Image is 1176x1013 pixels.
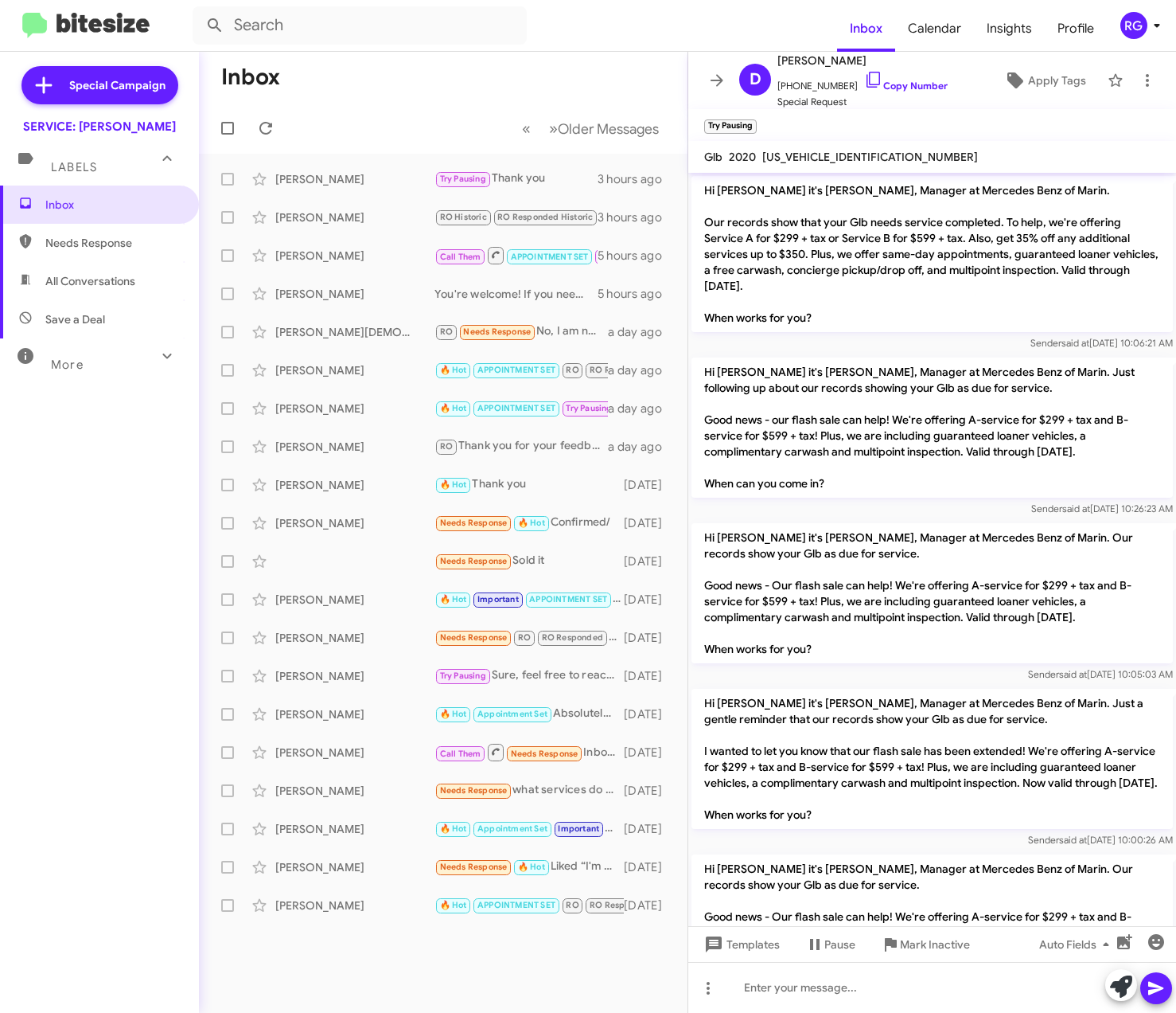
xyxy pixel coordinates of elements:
[477,365,555,375] span: APPOINTMENT SET
[275,745,434,761] div: [PERSON_NAME]
[275,324,434,340] div: [PERSON_NAME][DEMOGRAPHIC_DATA]
[1107,12,1158,39] button: RG
[777,51,948,70] span: [PERSON_NAME]
[440,749,481,759] span: Call Them
[477,823,547,834] span: Appointment Set
[440,671,486,681] span: Try Pausing
[434,896,624,914] div: Le gustó “You're welcome! If you need any more assistance or want to schedule future services, ju...
[624,859,675,875] div: [DATE]
[45,197,181,213] span: Inbox
[1031,503,1173,514] span: Sender [DATE] 10:26:23 AM
[777,94,948,110] span: Special Request
[434,361,608,379] div: Hi [PERSON_NAME],The offer that was sent to you back in May is no longer available, but we’re cur...
[590,365,651,375] span: RO Responded
[434,781,624,800] div: what services do you have for EQ 450 Electric car??
[434,742,624,762] div: Inbound Call
[824,930,855,959] span: Pause
[497,212,593,222] span: RO Responded Historic
[864,80,948,92] a: Copy Number
[895,6,974,52] a: Calendar
[1028,668,1173,680] span: Sender [DATE] 10:05:03 AM
[704,150,722,164] span: Glb
[434,208,598,226] div: Thank you again for your understanding and for continuing to work with us. We value your long-tim...
[23,119,176,135] div: SERVICE: [PERSON_NAME]
[477,709,547,719] span: Appointment Set
[539,112,668,145] button: Next
[434,628,624,647] div: I just got de
[598,209,675,225] div: 3 hours ago
[590,900,651,910] span: RO Responded
[608,401,675,417] div: a day ago
[542,632,603,643] span: RO Responded
[440,479,467,490] span: 🔥 Hot
[729,150,756,164] span: 2020
[434,170,598,188] div: Thank you
[440,441,453,452] span: RO
[511,749,578,759] span: Needs Response
[275,362,434,378] div: [PERSON_NAME]
[440,900,467,910] span: 🔥 Hot
[275,477,434,493] div: [PERSON_NAME]
[608,362,675,378] div: a day ago
[1062,503,1090,514] span: said at
[434,667,624,685] div: Sure, feel free to reach out anytime when you're ready to schedule your service. We're here to help!
[522,119,531,139] span: «
[275,171,434,187] div: [PERSON_NAME]
[558,823,599,834] span: Important
[1059,834,1087,846] span: said at
[608,324,675,340] div: a day ago
[45,273,135,289] span: All Conversations
[1026,930,1128,959] button: Auto Fields
[434,399,608,417] div: You're welcome! Feel free to reach out anytime you need assistance. Have a great day!
[51,358,84,372] span: More
[513,112,668,145] nav: Page navigation example
[1120,12,1147,39] div: RG
[624,477,675,493] div: [DATE]
[624,515,675,531] div: [DATE]
[477,594,519,604] span: Important
[21,66,178,104] a: Special Campaign
[529,594,607,604] span: APPOINTMENT SET
[1030,337,1173,349] span: Sender [DATE] 10:06:21 AM
[221,65,280,90] h1: Inbox
[762,150,978,164] span: [US_VEHICLE_IDENTIFICATION_NUMBER]
[837,6,895,52] span: Inbox
[275,821,434,837] div: [PERSON_NAME]
[598,286,675,302] div: 5 hours ago
[440,709,467,719] span: 🔥 Hot
[275,401,434,417] div: [PERSON_NAME]
[1028,834,1173,846] span: Sender [DATE] 10:00:26 AM
[275,286,434,302] div: [PERSON_NAME]
[477,403,555,413] span: APPOINTMENT SET
[608,439,675,455] div: a day ago
[624,783,675,799] div: [DATE]
[974,6,1045,52] span: Insights
[440,594,467,604] span: 🔥 Hot
[193,6,527,45] input: Search
[691,855,1173,995] p: Hi [PERSON_NAME] it's [PERSON_NAME], Manager at Mercedes Benz of Marin. Our records show your Glb...
[69,77,165,93] span: Special Campaign
[434,552,624,570] div: Sold it
[275,898,434,913] div: [PERSON_NAME]
[434,514,624,532] div: Confirmed/
[440,174,486,184] span: Try Pausing
[275,706,434,722] div: [PERSON_NAME]
[440,365,467,375] span: 🔥 Hot
[624,745,675,761] div: [DATE]
[45,311,105,327] span: Save a Deal
[440,403,467,413] span: 🔥 Hot
[868,930,983,959] button: Mark Inactive
[440,862,508,872] span: Needs Response
[624,630,675,646] div: [DATE]
[463,327,531,337] span: Needs Response
[434,590,624,608] div: Thank you!
[511,252,589,262] span: APPOINTMENT SET
[434,705,624,723] div: Absolutely, we can have a loaner vehicle for your visit. Your visit is confirmed for [DATE] aroun...
[624,592,675,608] div: [DATE]
[1045,6,1107,52] span: Profile
[624,821,675,837] div: [DATE]
[275,859,434,875] div: [PERSON_NAME]
[691,689,1173,829] p: Hi [PERSON_NAME] it's [PERSON_NAME], Manager at Mercedes Benz of Marin. Just a gentle reminder th...
[691,176,1173,332] p: Hi [PERSON_NAME] it's [PERSON_NAME], Manager at Mercedes Benz of Marin. Our records show that you...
